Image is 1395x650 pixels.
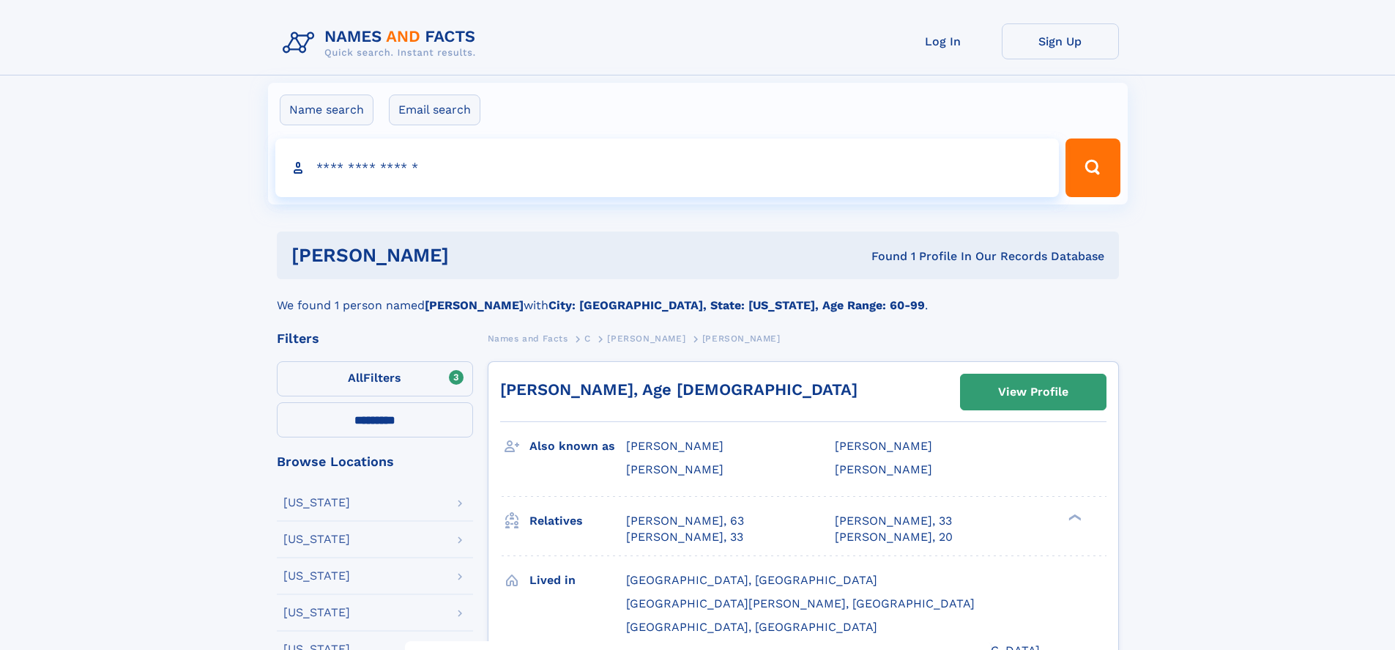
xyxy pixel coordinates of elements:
div: Filters [277,332,473,345]
span: [PERSON_NAME] [835,462,932,476]
a: Names and Facts [488,329,568,347]
img: Logo Names and Facts [277,23,488,63]
span: All [348,371,363,385]
div: We found 1 person named with . [277,279,1119,314]
a: View Profile [961,374,1106,410]
h3: Also known as [529,434,626,459]
a: C [584,329,591,347]
b: [PERSON_NAME] [425,298,524,312]
a: [PERSON_NAME], 33 [835,513,952,529]
a: [PERSON_NAME], 20 [835,529,953,545]
label: Email search [389,95,480,125]
div: [US_STATE] [283,533,350,545]
span: [PERSON_NAME] [702,333,781,344]
span: [PERSON_NAME] [626,462,723,476]
div: Found 1 Profile In Our Records Database [660,248,1104,265]
input: search input [275,139,1060,197]
div: ❯ [1065,512,1082,522]
h3: Lived in [529,568,626,593]
a: [PERSON_NAME], 63 [626,513,744,529]
span: [GEOGRAPHIC_DATA][PERSON_NAME], [GEOGRAPHIC_DATA] [626,597,975,610]
label: Name search [280,95,373,125]
h3: Relatives [529,509,626,533]
h1: [PERSON_NAME] [291,246,661,265]
b: City: [GEOGRAPHIC_DATA], State: [US_STATE], Age Range: 60-99 [548,298,925,312]
div: Browse Locations [277,455,473,468]
div: [US_STATE] [283,570,350,582]
div: View Profile [998,375,1068,409]
span: C [584,333,591,344]
span: [PERSON_NAME] [607,333,685,344]
label: Filters [277,361,473,396]
span: [GEOGRAPHIC_DATA], [GEOGRAPHIC_DATA] [626,620,877,634]
span: [PERSON_NAME] [626,439,723,453]
span: [PERSON_NAME] [835,439,932,453]
a: [PERSON_NAME] [607,329,685,347]
div: [US_STATE] [283,607,350,618]
a: Log In [885,23,1002,59]
span: [GEOGRAPHIC_DATA], [GEOGRAPHIC_DATA] [626,573,877,587]
button: Search Button [1065,139,1120,197]
div: [US_STATE] [283,497,350,509]
a: [PERSON_NAME], 33 [626,529,743,545]
a: [PERSON_NAME], Age [DEMOGRAPHIC_DATA] [500,380,858,399]
a: Sign Up [1002,23,1119,59]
